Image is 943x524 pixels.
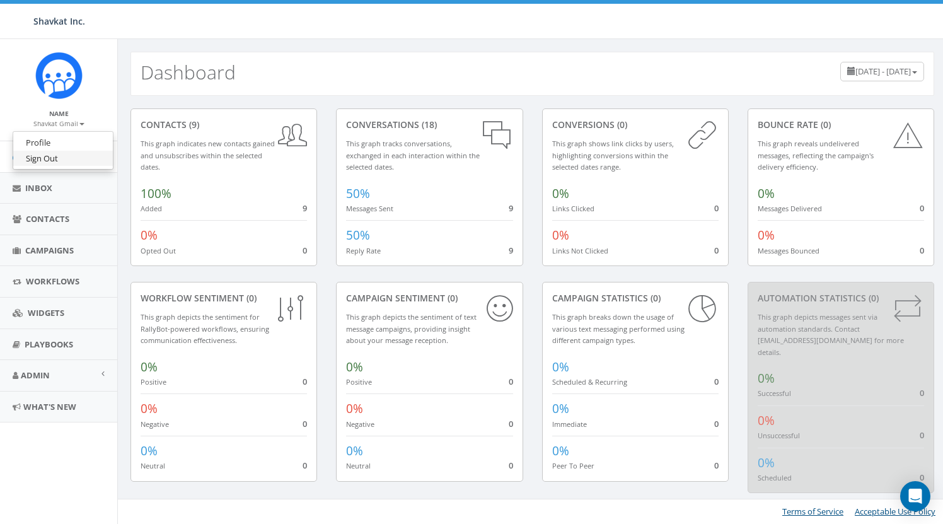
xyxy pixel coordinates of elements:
[141,62,236,83] h2: Dashboard
[141,292,307,305] div: Workflow Sentiment
[33,117,84,129] a: Shavkat Gmail
[26,213,69,224] span: Contacts
[866,292,879,304] span: (0)
[25,182,52,194] span: Inbox
[920,472,924,483] span: 0
[346,292,512,305] div: Campaign Sentiment
[758,370,775,387] span: 0%
[920,387,924,399] span: 0
[244,292,257,304] span: (0)
[33,119,84,128] small: Shavkat Gmail
[552,359,569,375] span: 0%
[303,460,307,471] span: 0
[419,119,437,131] span: (18)
[648,292,661,304] span: (0)
[552,204,594,213] small: Links Clicked
[346,312,477,345] small: This graph depicts the sentiment of text message campaigns, providing insight about your message ...
[758,139,874,172] small: This graph reveals undelivered messages, reflecting the campaign's delivery efficiency.
[187,119,199,131] span: (9)
[855,66,911,77] span: [DATE] - [DATE]
[552,377,627,387] small: Scheduled & Recurring
[141,139,275,172] small: This graph indicates new contacts gained and unsubscribes within the selected dates.
[346,419,374,429] small: Negative
[920,429,924,441] span: 0
[346,377,372,387] small: Positive
[509,376,513,387] span: 0
[303,202,307,214] span: 9
[714,202,719,214] span: 0
[758,185,775,202] span: 0%
[346,185,370,202] span: 50%
[346,400,363,417] span: 0%
[758,204,822,213] small: Messages Delivered
[552,119,719,131] div: conversions
[920,202,924,214] span: 0
[346,204,393,213] small: Messages Sent
[782,506,843,517] a: Terms of Service
[552,461,594,470] small: Peer To Peer
[346,139,480,172] small: This graph tracks conversations, exchanged in each interaction within the selected dates.
[25,339,73,350] span: Playbooks
[303,245,307,256] span: 0
[33,15,85,27] span: Shavkat Inc.
[552,400,569,417] span: 0%
[509,245,513,256] span: 9
[346,246,381,255] small: Reply Rate
[445,292,458,304] span: (0)
[303,418,307,429] span: 0
[615,119,627,131] span: (0)
[552,227,569,243] span: 0%
[346,227,370,243] span: 50%
[552,443,569,459] span: 0%
[141,443,158,459] span: 0%
[552,139,674,172] small: This graph shows link clicks by users, highlighting conversions within the selected dates range.
[141,204,162,213] small: Added
[509,202,513,214] span: 9
[509,418,513,429] span: 0
[141,461,165,470] small: Neutral
[13,151,113,166] a: Sign Out
[758,312,904,357] small: This graph depicts messages sent via automation standards. Contact [EMAIL_ADDRESS][DOMAIN_NAME] f...
[141,246,176,255] small: Opted Out
[758,292,924,305] div: Automation Statistics
[141,312,269,345] small: This graph depicts the sentiment for RallyBot-powered workflows, ensuring communication effective...
[714,376,719,387] span: 0
[13,135,113,151] a: Profile
[552,246,608,255] small: Links Not Clicked
[141,185,171,202] span: 100%
[35,52,83,99] img: Rally_Corp_Icon_1.png
[855,506,935,517] a: Acceptable Use Policy
[714,418,719,429] span: 0
[509,460,513,471] span: 0
[758,412,775,429] span: 0%
[758,246,819,255] small: Messages Bounced
[552,419,587,429] small: Immediate
[758,473,792,482] small: Scheduled
[758,455,775,471] span: 0%
[552,292,719,305] div: Campaign Statistics
[714,245,719,256] span: 0
[900,481,930,511] div: Open Intercom Messenger
[758,431,800,440] small: Unsuccessful
[141,400,158,417] span: 0%
[552,312,685,345] small: This graph breaks down the usage of various text messaging performed using different campaign types.
[141,419,169,429] small: Negative
[303,376,307,387] span: 0
[346,119,512,131] div: conversations
[141,227,158,243] span: 0%
[141,119,307,131] div: contacts
[758,119,924,131] div: Bounce Rate
[141,359,158,375] span: 0%
[758,388,791,398] small: Successful
[25,245,74,256] span: Campaigns
[818,119,831,131] span: (0)
[346,359,363,375] span: 0%
[23,401,76,412] span: What's New
[920,245,924,256] span: 0
[28,307,64,318] span: Widgets
[714,460,719,471] span: 0
[346,461,371,470] small: Neutral
[552,185,569,202] span: 0%
[141,377,166,387] small: Positive
[49,109,69,118] small: Name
